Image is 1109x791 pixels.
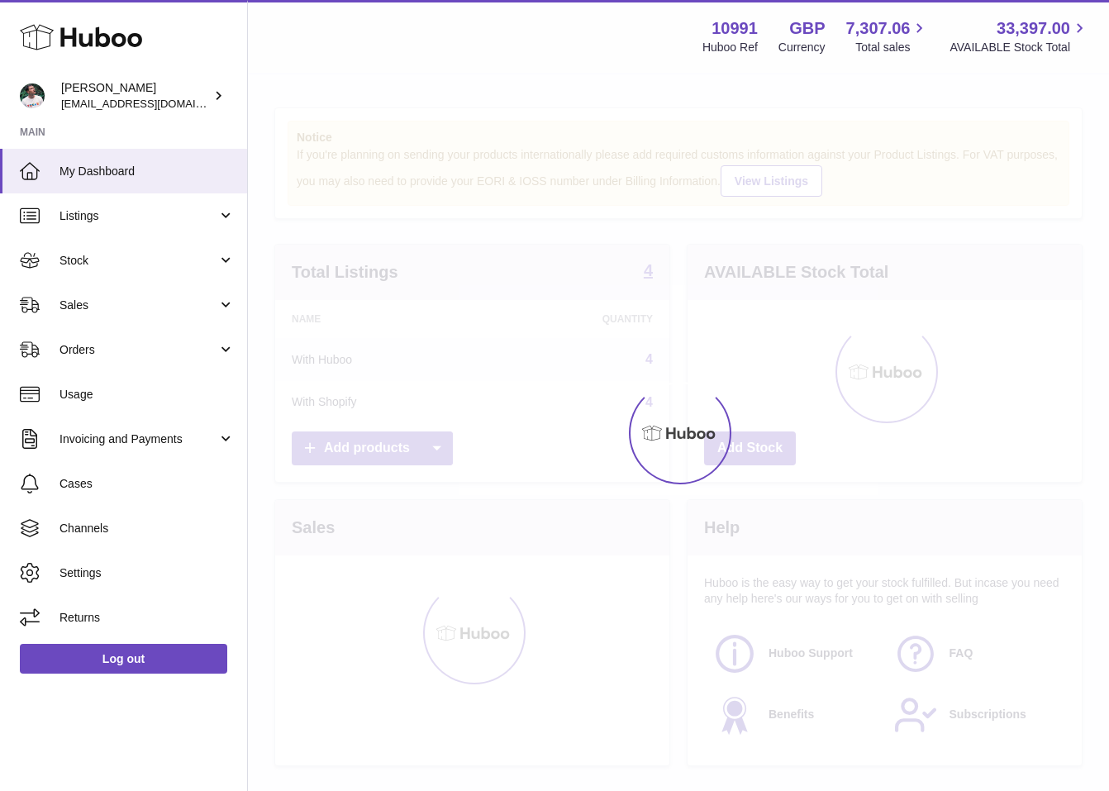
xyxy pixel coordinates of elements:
span: Orders [59,342,217,358]
span: Cases [59,476,235,492]
strong: GBP [789,17,825,40]
span: Sales [59,298,217,313]
span: Invoicing and Payments [59,431,217,447]
a: 7,307.06 Total sales [846,17,930,55]
span: Total sales [855,40,929,55]
span: 33,397.00 [997,17,1070,40]
span: Stock [59,253,217,269]
span: 7,307.06 [846,17,911,40]
span: Settings [59,565,235,581]
a: 33,397.00 AVAILABLE Stock Total [950,17,1089,55]
span: AVAILABLE Stock Total [950,40,1089,55]
strong: 10991 [712,17,758,40]
a: Log out [20,644,227,674]
span: [EMAIL_ADDRESS][DOMAIN_NAME] [61,97,243,110]
span: Channels [59,521,235,536]
div: Huboo Ref [702,40,758,55]
span: Usage [59,387,235,403]
div: [PERSON_NAME] [61,80,210,112]
img: timshieff@gmail.com [20,83,45,108]
div: Currency [778,40,826,55]
span: Returns [59,610,235,626]
span: Listings [59,208,217,224]
span: My Dashboard [59,164,235,179]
